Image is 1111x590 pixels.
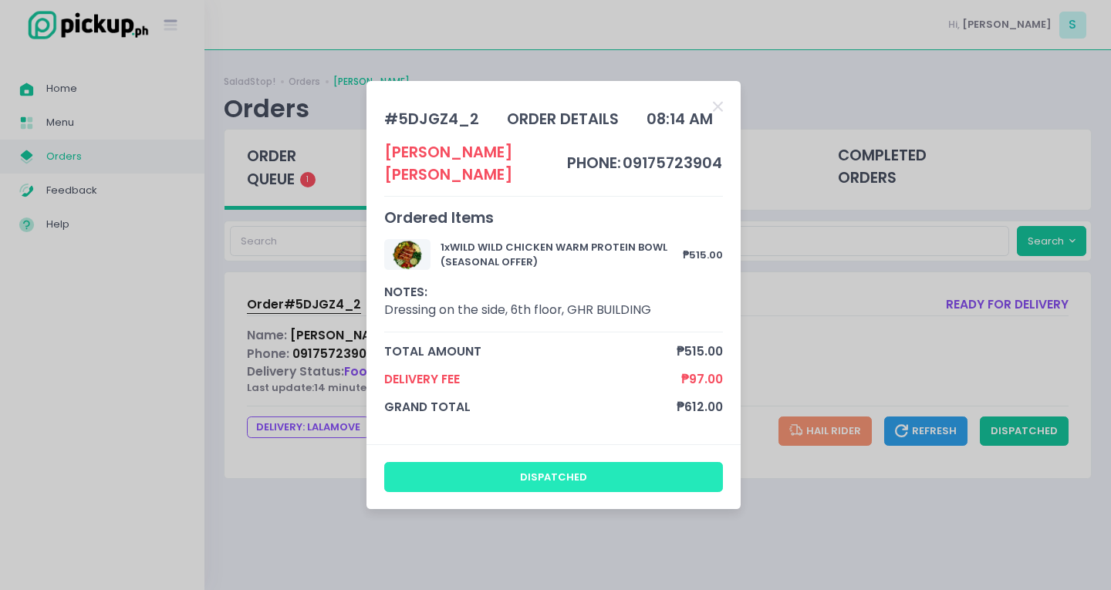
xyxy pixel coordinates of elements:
div: 08:14 AM [647,108,713,130]
div: order details [507,108,619,130]
div: Ordered Items [384,207,724,229]
span: 09175723904 [623,153,722,174]
span: ₱515.00 [677,342,723,360]
span: ₱612.00 [677,398,723,416]
div: # 5DJGZ4_2 [384,108,479,130]
span: ₱97.00 [681,370,723,388]
div: [PERSON_NAME] [PERSON_NAME] [384,141,567,187]
td: phone: [566,141,622,187]
button: dispatched [384,462,724,491]
span: total amount [384,342,677,360]
span: grand total [384,398,677,416]
span: Delivery Fee [384,370,682,388]
button: Close [713,98,723,113]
